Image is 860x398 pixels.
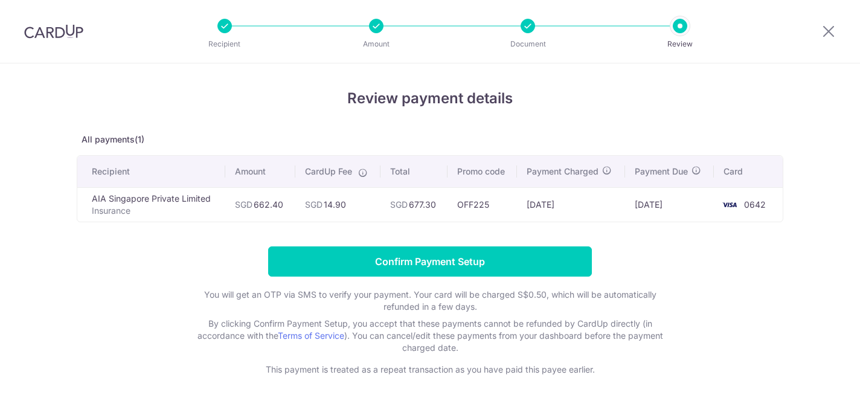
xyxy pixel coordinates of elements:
[77,88,783,109] h4: Review payment details
[483,38,573,50] p: Document
[225,187,295,222] td: 662.40
[717,197,742,212] img: <span class="translation_missing" title="translation missing: en.account_steps.new_confirm_form.b...
[188,364,672,376] p: This payment is treated as a repeat transaction as you have paid this payee earlier.
[635,38,725,50] p: Review
[77,133,783,146] p: All payments(1)
[635,165,688,178] span: Payment Due
[305,199,322,210] span: SGD
[448,187,517,222] td: OFF225
[517,187,625,222] td: [DATE]
[332,38,421,50] p: Amount
[295,187,380,222] td: 14.90
[77,187,225,222] td: AIA Singapore Private Limited
[448,156,517,187] th: Promo code
[180,38,269,50] p: Recipient
[625,187,714,222] td: [DATE]
[92,205,216,217] p: Insurance
[188,318,672,354] p: By clicking Confirm Payment Setup, you accept that these payments cannot be refunded by CardUp di...
[380,156,448,187] th: Total
[268,246,592,277] input: Confirm Payment Setup
[744,199,766,210] span: 0642
[714,156,783,187] th: Card
[77,156,225,187] th: Recipient
[24,24,83,39] img: CardUp
[380,187,448,222] td: 677.30
[225,156,295,187] th: Amount
[188,289,672,313] p: You will get an OTP via SMS to verify your payment. Your card will be charged S$0.50, which will ...
[235,199,252,210] span: SGD
[390,199,408,210] span: SGD
[278,330,344,341] a: Terms of Service
[527,165,598,178] span: Payment Charged
[305,165,352,178] span: CardUp Fee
